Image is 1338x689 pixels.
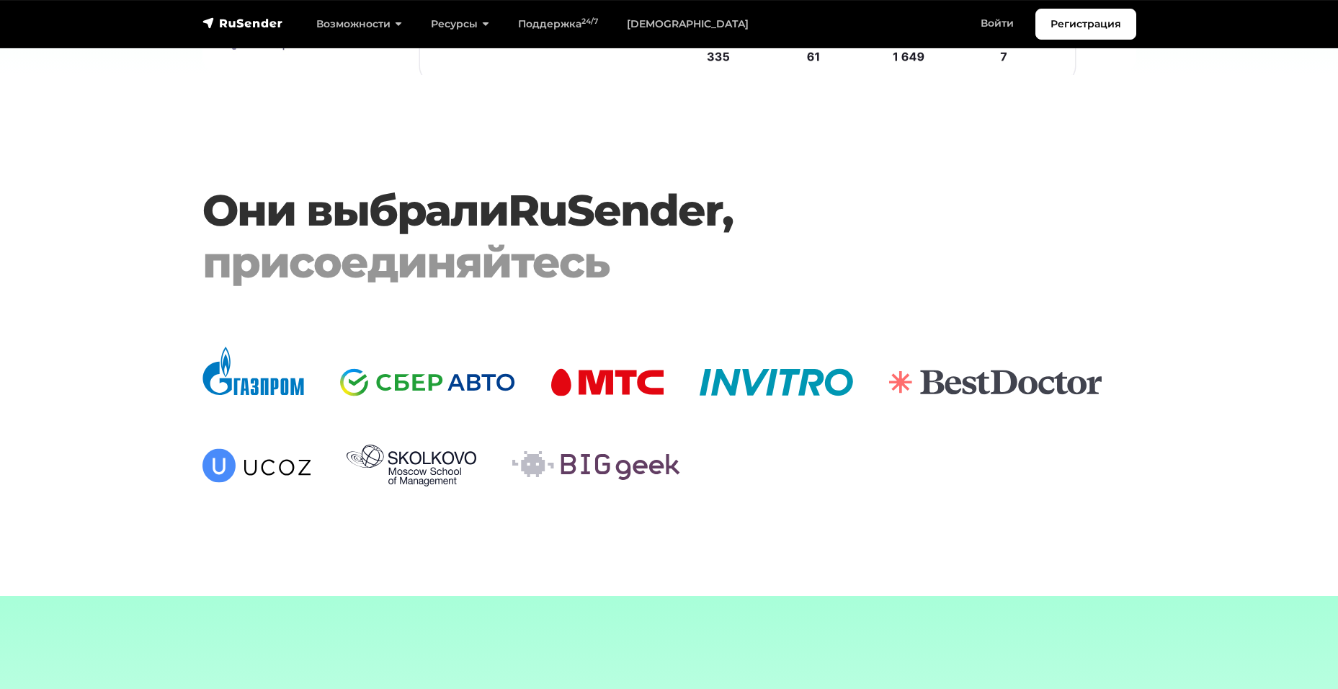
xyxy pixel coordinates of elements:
[504,9,612,39] a: Поддержка24/7
[508,184,722,236] a: RuSender
[1035,9,1136,40] a: Регистрация
[302,9,416,39] a: Возможности
[966,9,1028,38] a: Войти
[416,9,504,39] a: Ресурсы
[202,16,283,30] img: RuSender
[581,17,598,26] sup: 24/7
[202,185,1057,288] h3: Они выбрали ,
[202,236,1057,288] div: присоединяйтесь
[202,346,1136,486] img: Логотипы
[612,9,763,39] a: [DEMOGRAPHIC_DATA]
